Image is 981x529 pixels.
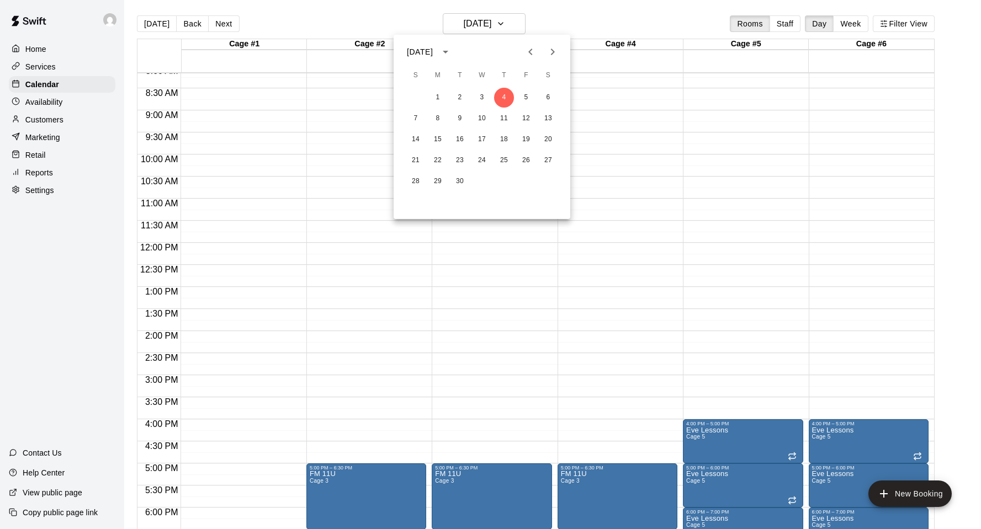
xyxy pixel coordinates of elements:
[472,109,492,129] button: 10
[472,88,492,108] button: 3
[407,46,433,58] div: [DATE]
[450,88,470,108] button: 2
[519,41,542,63] button: Previous month
[428,88,448,108] button: 1
[472,130,492,149] button: 17
[428,130,448,149] button: 15
[406,172,426,191] button: 28
[406,130,426,149] button: 14
[450,130,470,149] button: 16
[538,130,558,149] button: 20
[494,88,514,108] button: 4
[542,41,564,63] button: Next month
[428,151,448,170] button: 22
[428,65,448,87] span: Monday
[406,109,426,129] button: 7
[406,151,426,170] button: 21
[494,130,514,149] button: 18
[516,88,536,108] button: 5
[472,65,492,87] span: Wednesday
[538,65,558,87] span: Saturday
[516,130,536,149] button: 19
[494,151,514,170] button: 25
[428,172,448,191] button: 29
[450,109,470,129] button: 9
[472,151,492,170] button: 24
[538,88,558,108] button: 6
[436,42,455,61] button: calendar view is open, switch to year view
[516,151,536,170] button: 26
[538,151,558,170] button: 27
[494,65,514,87] span: Thursday
[406,65,426,87] span: Sunday
[538,109,558,129] button: 13
[450,65,470,87] span: Tuesday
[450,172,470,191] button: 30
[450,151,470,170] button: 23
[428,109,448,129] button: 8
[516,65,536,87] span: Friday
[516,109,536,129] button: 12
[494,109,514,129] button: 11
